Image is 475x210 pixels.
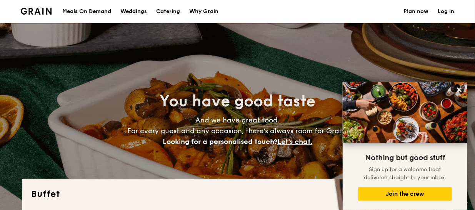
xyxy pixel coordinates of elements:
img: DSC07876-Edit02-Large.jpeg [343,82,467,143]
a: Logotype [21,8,52,15]
span: Nothing but good stuff [365,153,445,162]
span: Looking for a personalised touch? [163,137,277,146]
button: Join the crew [358,187,452,201]
span: And we have great food. For every guest and any occasion, there’s always room for Grain. [128,116,348,146]
button: Close [453,84,465,96]
span: You have good taste [160,92,315,111]
span: Let's chat. [277,137,312,146]
h2: Buffet [32,188,444,200]
span: Sign up for a welcome treat delivered straight to your inbox. [364,166,446,181]
img: Grain [21,8,52,15]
